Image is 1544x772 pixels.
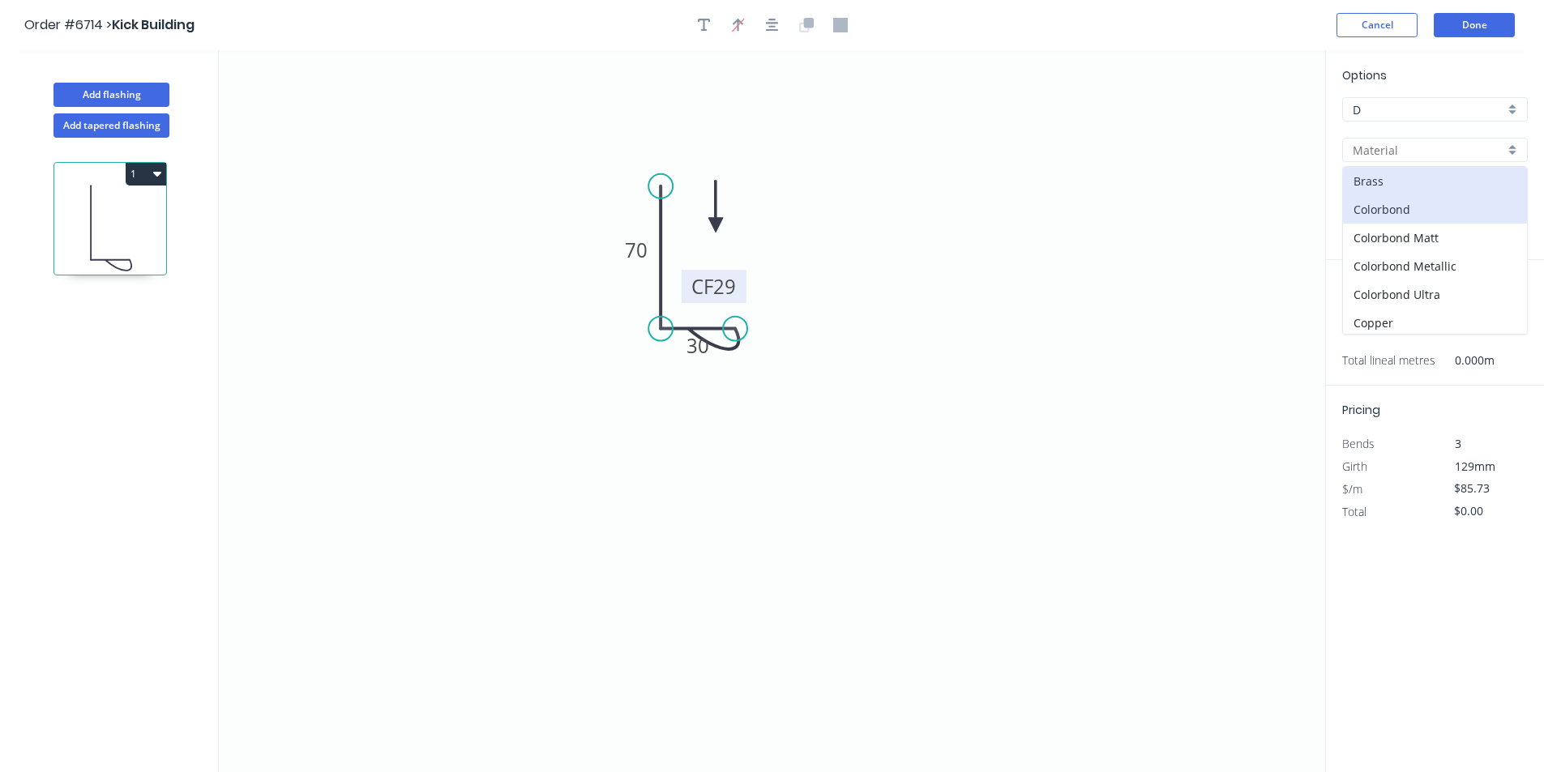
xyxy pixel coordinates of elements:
[126,163,166,186] button: 1
[53,83,169,107] button: Add flashing
[1342,504,1367,519] span: Total
[1343,280,1527,309] div: Colorbond Ultra
[24,15,112,34] span: Order #6714 >
[1455,436,1461,451] span: 3
[1455,459,1495,474] span: 129mm
[1342,459,1367,474] span: Girth
[1353,101,1504,118] input: Price level
[1343,252,1527,280] div: Colorbond Metallic
[1342,481,1362,497] span: $/m
[1342,67,1387,83] span: Options
[1342,349,1435,372] span: Total lineal metres
[686,332,709,359] tspan: 30
[219,50,1325,772] svg: 0
[1343,224,1527,252] div: Colorbond Matt
[53,113,169,138] button: Add tapered flashing
[1337,13,1418,37] button: Cancel
[1435,349,1495,372] span: 0.000m
[713,273,736,300] tspan: 29
[1342,436,1375,451] span: Bends
[1343,195,1527,224] div: Colorbond
[1342,402,1380,418] span: Pricing
[691,273,713,300] tspan: CF
[625,237,648,263] tspan: 70
[1434,13,1515,37] button: Done
[112,15,195,34] span: Kick Building
[1353,142,1504,159] input: Material
[1343,167,1527,195] div: Brass
[1343,309,1527,337] div: Copper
